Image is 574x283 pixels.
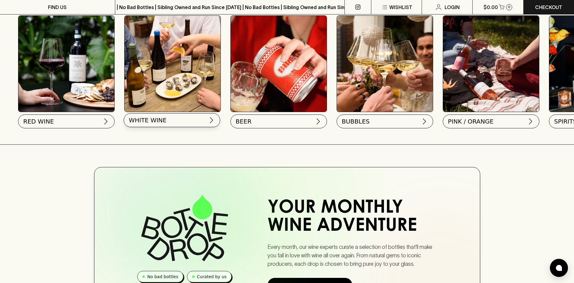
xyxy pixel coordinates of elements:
[337,16,433,112] img: 2022_Festive_Campaign_INSTA-16 1
[125,16,220,112] img: optimise
[124,113,220,127] button: WHITE WINE
[389,4,412,11] p: Wishlist
[315,118,322,125] img: chevron-right.svg
[443,16,539,112] img: gospel_collab-2 1
[443,114,539,128] button: PINK / ORANGE
[236,117,252,126] span: BEER
[23,117,54,126] span: RED WINE
[445,4,460,11] p: Login
[342,117,369,126] span: BUBBLES
[527,118,534,125] img: chevron-right.svg
[421,118,428,125] img: chevron-right.svg
[141,194,228,261] img: Bottle Drop
[268,199,441,236] h2: Your Monthly Wine Adventure
[535,4,562,11] p: Checkout
[18,114,115,128] button: RED WINE
[268,243,441,268] p: Every month, our wine experts curate a selection of bottles that'll make you fall in love with wi...
[231,16,327,112] img: BIRRA_GOOD-TIMES_INSTA-2 1/optimise?auth=Mjk3MjY0ODMzMw__
[448,117,493,126] span: PINK / ORANGE
[48,4,67,11] p: FIND US
[508,5,510,9] p: 0
[484,4,498,11] p: $0.00
[208,117,215,124] img: chevron-right.svg
[337,114,433,128] button: BUBBLES
[18,16,114,112] img: Red Wine Tasting
[230,114,327,128] button: BEER
[102,118,109,125] img: chevron-right.svg
[129,116,166,124] span: WHITE WINE
[556,265,562,271] img: bubble-icon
